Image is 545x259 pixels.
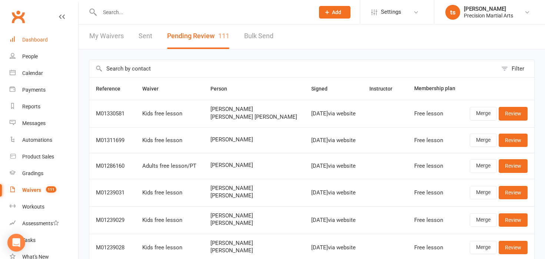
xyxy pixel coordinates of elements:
a: Merge [470,134,497,147]
a: Sent [139,23,152,49]
div: [DATE] via website [311,217,356,223]
div: Precision Martial Arts [464,12,513,19]
a: Payments [10,82,78,98]
span: Signed [311,86,336,92]
span: [PERSON_NAME] [210,247,298,254]
a: Workouts [10,199,78,215]
div: M01239031 [96,190,129,196]
span: 111 [46,186,56,193]
div: Kids free lesson [142,245,197,251]
button: Add [319,6,350,19]
span: [PERSON_NAME] [PERSON_NAME] [210,114,298,120]
button: Instructor [369,84,401,93]
div: Waivers [22,187,41,193]
span: 111 [218,32,229,40]
div: Open Intercom Messenger [7,234,25,252]
div: Automations [22,137,52,143]
div: M01239028 [96,245,129,251]
a: Automations [10,132,78,148]
div: Calendar [22,70,43,76]
div: Dashboard [22,37,48,43]
a: People [10,48,78,65]
a: Waivers 111 [10,182,78,199]
a: Reports [10,98,78,115]
a: Review [499,213,528,227]
a: Tasks [10,232,78,249]
div: ts [445,5,460,20]
a: Bulk Send [244,23,273,49]
div: [DATE] via website [311,137,356,144]
a: Clubworx [9,7,27,26]
a: Review [499,134,528,147]
a: Merge [470,213,497,227]
div: Free lesson [414,245,456,251]
div: Gradings [22,170,43,176]
div: M01330581 [96,111,129,117]
span: Add [332,9,341,15]
a: Review [499,186,528,199]
div: [DATE] via website [311,111,356,117]
span: [PERSON_NAME] [210,185,298,191]
input: Search... [97,7,309,17]
div: [DATE] via website [311,245,356,251]
div: Product Sales [22,154,54,160]
div: M01239029 [96,217,129,223]
span: Settings [381,4,401,20]
a: Calendar [10,65,78,82]
span: [PERSON_NAME] [210,213,298,219]
div: Tasks [22,237,36,243]
a: Dashboard [10,32,78,48]
div: Free lesson [414,217,456,223]
a: Merge [470,107,497,120]
div: People [22,53,38,59]
div: Free lesson [414,137,456,144]
a: Assessments [10,215,78,232]
div: Free lesson [414,190,456,196]
div: Filter [512,64,524,73]
div: Messages [22,120,46,126]
span: Person [210,86,235,92]
a: Merge [470,186,497,199]
button: Waiver [142,84,167,93]
a: Merge [470,241,497,254]
a: Review [499,159,528,173]
div: Kids free lesson [142,111,197,117]
span: [PERSON_NAME] [210,137,298,143]
div: Workouts [22,204,44,210]
a: Product Sales [10,148,78,165]
span: [PERSON_NAME] [210,220,298,226]
a: Messages [10,115,78,132]
div: [DATE] via website [311,190,356,196]
a: Review [499,107,528,120]
div: Kids free lesson [142,190,197,196]
span: [PERSON_NAME] [210,240,298,246]
button: Pending Review111 [167,23,229,49]
span: Instructor [369,86,401,92]
span: [PERSON_NAME] [210,193,298,199]
div: Reports [22,104,40,109]
button: Filter [498,60,534,77]
button: Person [210,84,235,93]
button: Reference [96,84,129,93]
div: M01286160 [96,163,129,169]
div: Assessments [22,220,59,226]
span: Waiver [142,86,167,92]
div: M01311699 [96,137,129,144]
span: [PERSON_NAME] [210,162,298,168]
div: [PERSON_NAME] [464,6,513,12]
span: Reference [96,86,129,92]
button: Signed [311,84,336,93]
a: Review [499,241,528,254]
div: Free lesson [414,111,456,117]
th: Membership plan [408,78,462,100]
div: Free lesson [414,163,456,169]
a: Gradings [10,165,78,182]
span: [PERSON_NAME] [210,106,298,112]
div: Kids free lesson [142,217,197,223]
div: Payments [22,87,46,93]
div: Adults free lesson/PT [142,163,197,169]
a: My Waivers [89,23,124,49]
div: [DATE] via website [311,163,356,169]
div: Kids free lesson [142,137,197,144]
input: Search by contact [89,60,498,77]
